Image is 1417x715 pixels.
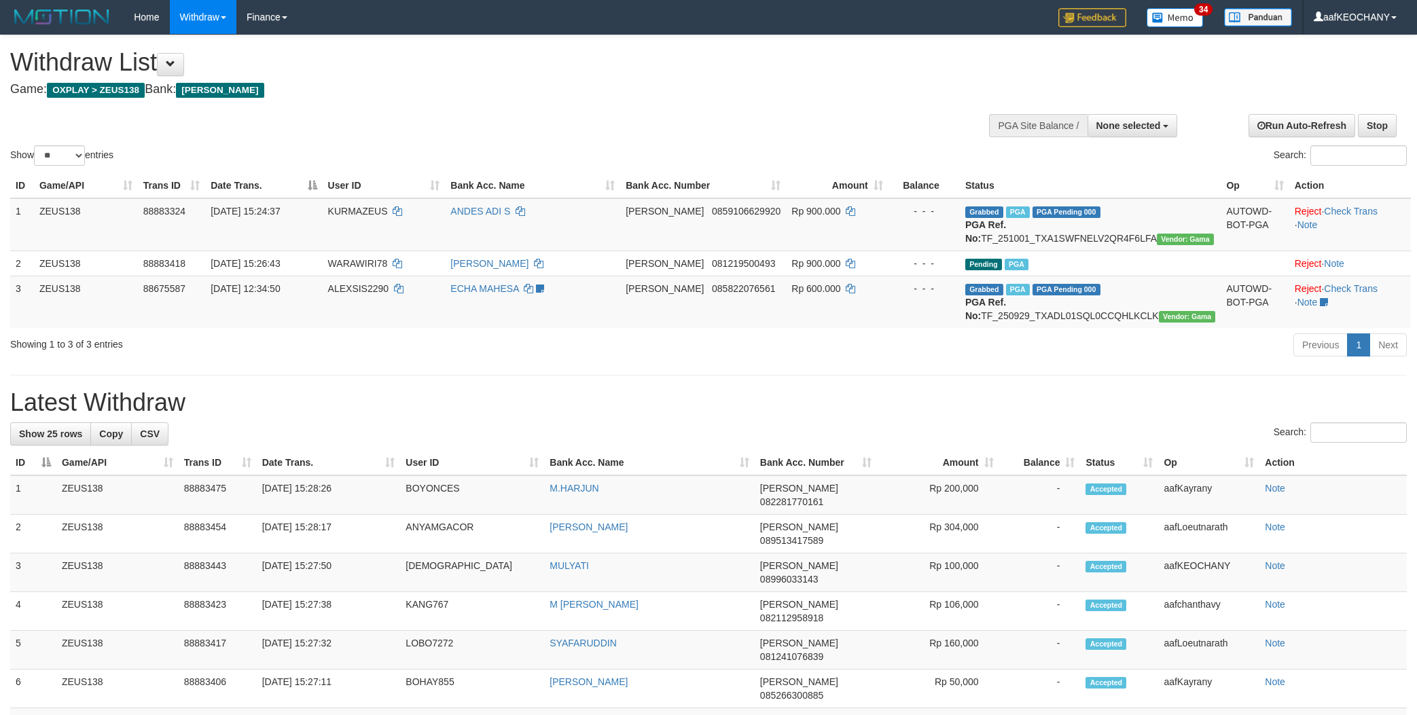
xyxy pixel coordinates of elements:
[755,450,877,475] th: Bank Acc. Number: activate to sort column ascending
[10,515,56,553] td: 2
[328,258,388,269] span: WARAWIRI78
[179,475,257,515] td: 88883475
[965,284,1003,295] span: Grabbed
[1274,145,1407,166] label: Search:
[1295,258,1322,269] a: Reject
[960,173,1221,198] th: Status
[179,450,257,475] th: Trans ID: activate to sort column ascending
[760,638,838,648] span: [PERSON_NAME]
[760,690,823,701] span: Copy 085266300885 to clipboard
[140,428,160,439] span: CSV
[1086,522,1126,534] span: Accepted
[34,276,138,328] td: ZEUS138
[791,206,840,217] span: Rp 900.000
[1289,173,1411,198] th: Action
[10,251,34,276] td: 2
[1221,173,1289,198] th: Op: activate to sort column ascending
[760,651,823,662] span: Copy 081241076839 to clipboard
[400,475,544,515] td: BOYONCES
[1158,670,1259,708] td: aafKayrany
[450,283,518,294] a: ECHA MAHESA
[1005,259,1028,270] span: Marked by aafanarl
[626,283,704,294] span: [PERSON_NAME]
[1324,206,1378,217] a: Check Trans
[1080,450,1158,475] th: Status: activate to sort column ascending
[400,670,544,708] td: BOHAY855
[1086,677,1126,689] span: Accepted
[965,259,1002,270] span: Pending
[1158,475,1259,515] td: aafKayrany
[179,592,257,631] td: 88883423
[1310,145,1407,166] input: Search:
[10,631,56,670] td: 5
[1249,114,1355,137] a: Run Auto-Refresh
[894,257,954,270] div: - - -
[1033,206,1100,218] span: PGA Pending
[176,83,264,98] span: [PERSON_NAME]
[1033,284,1100,295] span: PGA Pending
[550,638,617,648] a: SYAFARUDDIN
[257,475,401,515] td: [DATE] 15:28:26
[47,83,145,98] span: OXPLAY > ZEUS138
[999,450,1081,475] th: Balance: activate to sort column ascending
[894,282,954,295] div: - - -
[1158,515,1259,553] td: aafLoeutnarath
[211,283,280,294] span: [DATE] 12:34:50
[1158,450,1259,475] th: Op: activate to sort column ascending
[1006,206,1030,218] span: Marked by aafanarl
[257,631,401,670] td: [DATE] 15:27:32
[10,198,34,251] td: 1
[1265,521,1285,532] a: Note
[211,206,280,217] span: [DATE] 15:24:37
[10,173,34,198] th: ID
[999,670,1081,708] td: -
[791,258,840,269] span: Rp 900.000
[34,145,85,166] select: Showentries
[791,283,840,294] span: Rp 600.000
[999,515,1081,553] td: -
[10,49,931,76] h1: Withdraw List
[10,450,56,475] th: ID: activate to sort column descending
[179,670,257,708] td: 88883406
[1159,311,1216,323] span: Vendor URL: https://trx31.1velocity.biz
[400,631,544,670] td: LOBO7272
[544,450,755,475] th: Bank Acc. Name: activate to sort column ascending
[1086,483,1126,495] span: Accepted
[56,515,179,553] td: ZEUS138
[10,145,113,166] label: Show entries
[56,592,179,631] td: ZEUS138
[877,515,999,553] td: Rp 304,000
[626,258,704,269] span: [PERSON_NAME]
[10,670,56,708] td: 6
[1324,283,1378,294] a: Check Trans
[10,553,56,592] td: 3
[257,592,401,631] td: [DATE] 15:27:38
[960,198,1221,251] td: TF_251001_TXA1SWFNELV2QR4F6LFA
[760,574,819,585] span: Copy 08996033143 to clipboard
[1086,561,1126,572] span: Accepted
[34,173,138,198] th: Game/API: activate to sort column ascending
[138,173,206,198] th: Trans ID: activate to sort column ascending
[211,258,280,269] span: [DATE] 15:26:43
[400,450,544,475] th: User ID: activate to sort column ascending
[877,553,999,592] td: Rp 100,000
[1369,333,1407,356] a: Next
[877,592,999,631] td: Rp 106,000
[1194,3,1213,16] span: 34
[1289,276,1411,328] td: · ·
[999,631,1081,670] td: -
[760,560,838,571] span: [PERSON_NAME]
[999,553,1081,592] td: -
[550,521,628,532] a: [PERSON_NAME]
[179,631,257,670] td: 88883417
[786,173,888,198] th: Amount: activate to sort column ascending
[1265,676,1285,687] a: Note
[1265,638,1285,648] a: Note
[877,475,999,515] td: Rp 200,000
[550,599,639,610] a: M [PERSON_NAME]
[989,114,1087,137] div: PGA Site Balance /
[1358,114,1397,137] a: Stop
[1058,8,1126,27] img: Feedback.jpg
[999,592,1081,631] td: -
[205,173,322,198] th: Date Trans.: activate to sort column descending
